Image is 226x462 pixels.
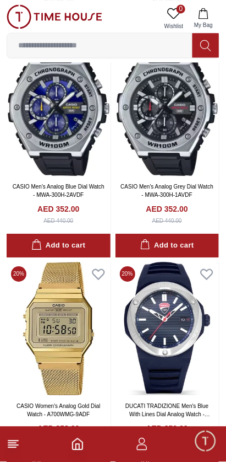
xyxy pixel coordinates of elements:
img: DUCATI TRADIZIONE Men's Blue With Lines Dial Analog Watch - DTWGN0000504 [115,262,219,396]
div: Chat Widget [194,429,218,454]
a: 0Wishlist [160,4,188,33]
span: My Bag [190,21,217,29]
span: 20 % [11,266,26,282]
div: Add to cart [140,239,194,252]
a: CASIO Men's Analog Blue Dial Watch - MWA-300H-2AVDF [13,184,104,198]
a: Home [71,438,84,451]
button: Add to cart [7,234,111,257]
a: CASIO Women's Analog Gold Dial Watch - A700WMG-9ADF [16,403,100,417]
a: DUCATI TRADIZIONE Men's Blue With Lines Dial Analog Watch - DTWGN0000504 [125,403,210,426]
img: CASIO Men's Analog Grey Dial Watch - MWA-300H-1AVDF [115,42,219,176]
button: Add to cart [115,234,219,257]
img: ... [7,4,102,29]
div: Add to cart [31,239,85,252]
button: My Bag [188,4,219,33]
a: CASIO Men's Analog Grey Dial Watch - MWA-300H-1AVDF [120,184,213,198]
h4: AED 352.00 [37,423,79,434]
span: 0 [177,4,185,13]
h4: AED 352.00 [37,203,79,214]
h4: AED 350.00 [146,423,188,434]
span: Wishlist [160,22,188,30]
img: CASIO Women's Analog Gold Dial Watch - A700WMG-9ADF [7,262,111,396]
div: AED 440.00 [43,217,73,225]
img: CASIO Men's Analog Blue Dial Watch - MWA-300H-2AVDF [7,42,111,176]
h4: AED 352.00 [146,203,188,214]
div: AED 440.00 [152,217,182,225]
span: 20 % [120,266,135,282]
